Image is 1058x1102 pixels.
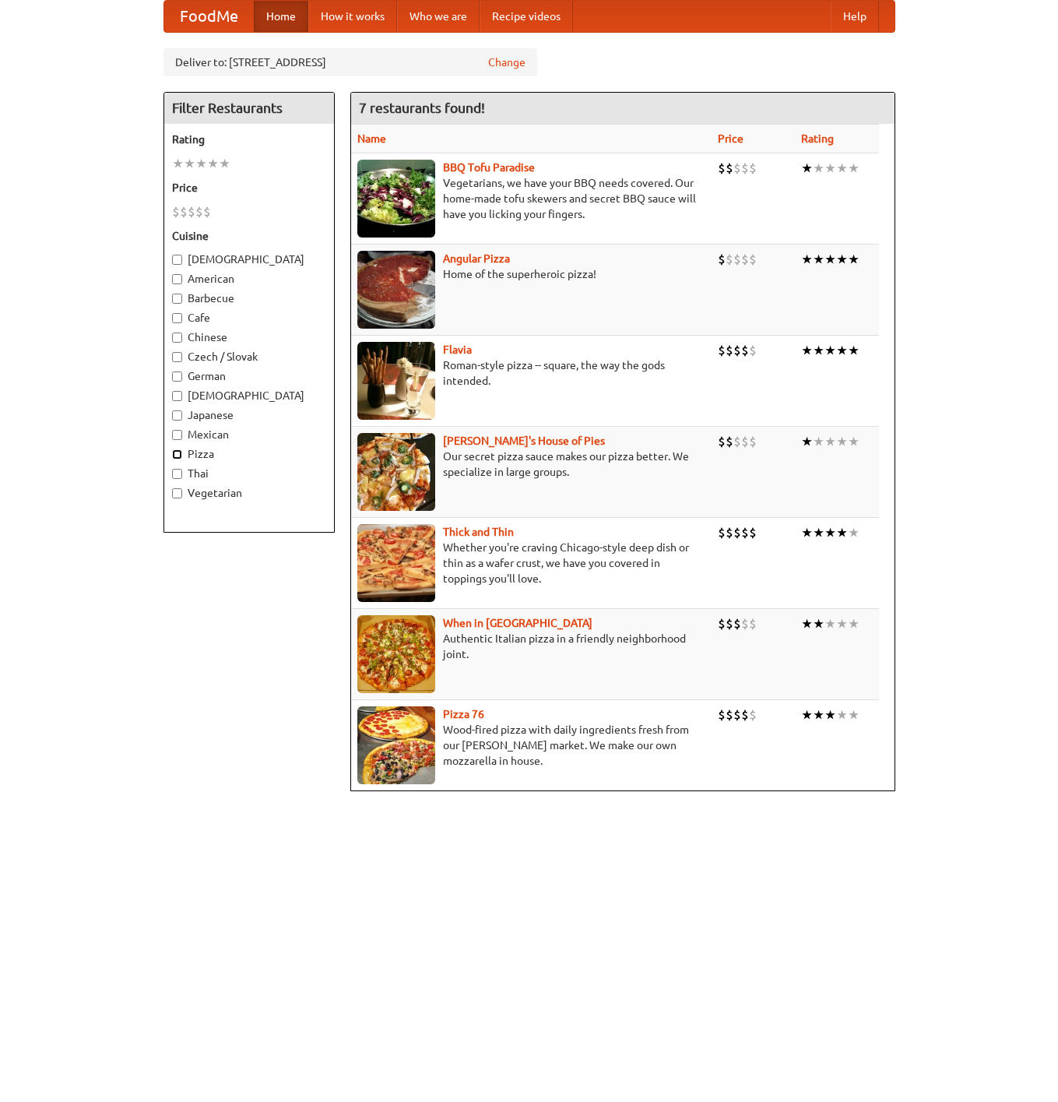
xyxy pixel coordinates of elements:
[726,524,733,541] li: $
[824,342,836,359] li: ★
[733,160,741,177] li: $
[848,706,859,724] li: ★
[172,203,180,220] li: $
[172,430,182,440] input: Mexican
[836,706,848,724] li: ★
[749,251,757,268] li: $
[848,615,859,632] li: ★
[172,271,326,287] label: American
[718,706,726,724] li: $
[836,342,848,359] li: ★
[741,615,749,632] li: $
[180,203,188,220] li: $
[848,160,859,177] li: ★
[172,228,326,244] h5: Cuisine
[172,469,182,479] input: Thai
[254,1,308,32] a: Home
[813,615,824,632] li: ★
[443,161,535,174] a: BBQ Tofu Paradise
[848,342,859,359] li: ★
[741,160,749,177] li: $
[357,251,435,329] img: angular.jpg
[443,708,484,720] a: Pizza 76
[749,524,757,541] li: $
[801,251,813,268] li: ★
[359,100,485,115] ng-pluralize: 7 restaurants found!
[749,160,757,177] li: $
[164,93,334,124] h4: Filter Restaurants
[172,368,326,384] label: German
[357,132,386,145] a: Name
[443,526,514,538] a: Thick and Thin
[749,433,757,450] li: $
[172,290,326,306] label: Barbecue
[357,706,435,784] img: pizza76.jpg
[718,433,726,450] li: $
[357,175,706,222] p: Vegetarians, we have your BBQ needs covered. Our home-made tofu skewers and secret BBQ sauce will...
[741,342,749,359] li: $
[726,433,733,450] li: $
[172,407,326,423] label: Japanese
[164,1,254,32] a: FoodMe
[207,155,219,172] li: ★
[824,160,836,177] li: ★
[824,706,836,724] li: ★
[848,524,859,541] li: ★
[443,343,472,356] a: Flavia
[718,524,726,541] li: $
[443,617,592,629] a: When in [GEOGRAPHIC_DATA]
[733,706,741,724] li: $
[203,203,211,220] li: $
[848,251,859,268] li: ★
[718,342,726,359] li: $
[172,294,182,304] input: Barbecue
[741,433,749,450] li: $
[718,160,726,177] li: $
[813,342,824,359] li: ★
[801,706,813,724] li: ★
[813,524,824,541] li: ★
[172,388,326,403] label: [DEMOGRAPHIC_DATA]
[741,251,749,268] li: $
[813,160,824,177] li: ★
[836,615,848,632] li: ★
[172,180,326,195] h5: Price
[801,132,834,145] a: Rating
[357,631,706,662] p: Authentic Italian pizza in a friendly neighborhood joint.
[733,524,741,541] li: $
[801,433,813,450] li: ★
[848,433,859,450] li: ★
[172,155,184,172] li: ★
[480,1,573,32] a: Recipe videos
[172,333,182,343] input: Chinese
[172,313,182,323] input: Cafe
[813,251,824,268] li: ★
[172,427,326,442] label: Mexican
[749,615,757,632] li: $
[741,706,749,724] li: $
[172,410,182,421] input: Japanese
[172,274,182,284] input: American
[357,342,435,420] img: flavia.jpg
[357,524,435,602] img: thick.jpg
[172,449,182,459] input: Pizza
[801,615,813,632] li: ★
[357,540,706,586] p: Whether you're craving Chicago-style deep dish or thin as a wafer crust, we have you covered in t...
[172,255,182,265] input: [DEMOGRAPHIC_DATA]
[836,160,848,177] li: ★
[357,615,435,693] img: wheninrome.jpg
[733,251,741,268] li: $
[733,342,741,359] li: $
[443,252,510,265] b: Angular Pizza
[443,435,605,447] a: [PERSON_NAME]'s House of Pies
[801,524,813,541] li: ★
[836,251,848,268] li: ★
[749,342,757,359] li: $
[172,352,182,362] input: Czech / Slovak
[172,329,326,345] label: Chinese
